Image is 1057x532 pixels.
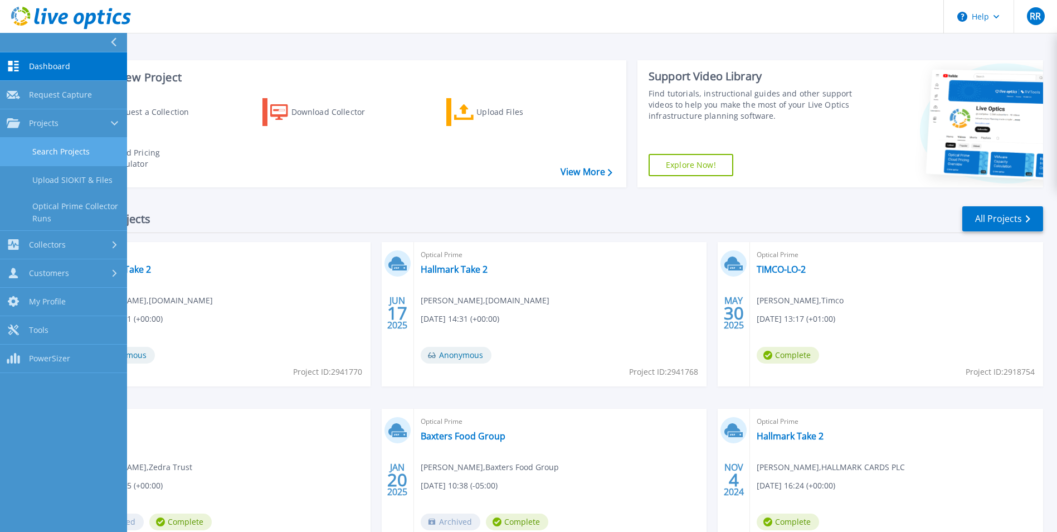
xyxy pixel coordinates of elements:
span: Tools [29,325,48,335]
a: All Projects [962,206,1043,231]
span: Request Capture [29,90,92,100]
span: [PERSON_NAME] , Zedra Trust [84,461,192,473]
span: Project ID: 2918754 [966,366,1035,378]
div: JUN 2025 [387,293,408,333]
span: Optical Prime [421,415,700,428]
a: Hallmark Take 2 [757,431,824,442]
span: 30 [724,308,744,318]
span: Optical Prime [84,249,364,261]
a: Baxters Food Group [421,431,505,442]
div: Upload Files [476,101,566,123]
span: Complete [486,514,548,530]
span: Collectors [29,240,66,250]
a: Cloud Pricing Calculator [79,144,203,172]
span: Optical Prime [757,249,1036,261]
div: Support Video Library [649,69,855,84]
span: Optical Prime [757,415,1036,428]
span: 4 [729,475,739,485]
h3: Start a New Project [79,71,612,84]
a: View More [561,167,612,177]
span: 20 [387,475,407,485]
a: Download Collector [262,98,387,126]
div: Request a Collection [111,101,200,123]
span: [DATE] 14:31 (+00:00) [421,313,499,325]
span: Project ID: 2941770 [293,366,362,378]
span: Complete [757,347,819,364]
a: TIMCO-LO-2 [757,264,806,275]
span: RR [1030,12,1041,21]
a: Request a Collection [79,98,203,126]
div: Cloud Pricing Calculator [109,147,198,170]
span: [PERSON_NAME] , [DOMAIN_NAME] [84,294,213,307]
span: [PERSON_NAME] , HALLMARK CARDS PLC [757,461,905,473]
a: Explore Now! [649,154,733,176]
span: [PERSON_NAME] , [DOMAIN_NAME] [421,294,549,307]
span: Optical Prime [84,415,364,428]
span: [PERSON_NAME] , Baxters Food Group [421,461,559,473]
div: Find tutorials, instructional guides and other support videos to help you make the most of your L... [649,88,855,122]
span: [DATE] 10:38 (-05:00) [421,480,498,492]
span: Optical Prime [421,249,700,261]
div: JAN 2025 [387,460,408,500]
div: Download Collector [291,101,381,123]
span: Archived [421,514,480,530]
span: PowerSizer [29,354,70,364]
span: [DATE] 16:24 (+00:00) [757,480,835,492]
span: 17 [387,308,407,318]
span: Projects [29,118,59,128]
a: Hallmark Take 2 [421,264,488,275]
span: [DATE] 13:17 (+01:00) [757,313,835,325]
span: Complete [149,514,212,530]
span: Dashboard [29,61,70,71]
a: Upload Files [446,98,571,126]
span: Project ID: 2941768 [629,366,698,378]
span: [PERSON_NAME] , Timco [757,294,844,307]
div: NOV 2024 [723,460,744,500]
span: My Profile [29,297,66,307]
span: Anonymous [421,347,491,364]
span: Customers [29,268,69,278]
div: MAY 2025 [723,293,744,333]
span: Complete [757,514,819,530]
